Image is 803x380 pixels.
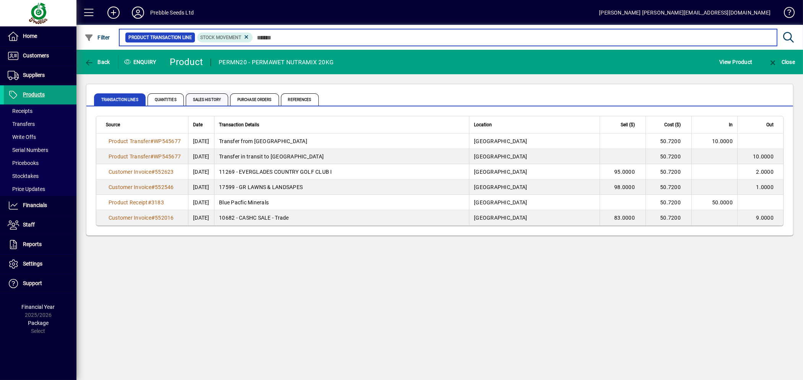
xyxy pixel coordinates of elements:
a: Financials [4,196,76,215]
span: Product Transaction Line [128,34,192,41]
span: Product Receipt [109,199,148,205]
td: 83.0000 [600,210,646,225]
span: 50.0000 [712,199,733,205]
span: Receipts [8,108,32,114]
span: # [151,215,155,221]
span: Date [193,121,203,129]
mat-chip: Product Transaction Type: Stock movement [197,33,253,42]
span: In [729,121,733,129]
span: Product Transfer [109,153,150,160]
span: # [150,138,154,144]
a: Pricebooks [4,157,76,170]
div: [PERSON_NAME] [PERSON_NAME][EMAIL_ADDRESS][DOMAIN_NAME] [599,7,771,19]
span: 10.0000 [753,153,774,160]
span: References [281,93,319,106]
td: [DATE] [188,195,214,210]
span: 552546 [155,184,174,190]
a: Staff [4,215,76,235]
a: Knowledge Base [778,2,793,26]
span: Financial Year [22,304,55,310]
span: Close [768,59,795,65]
span: 9.0000 [756,215,774,221]
td: 50.7200 [646,195,691,210]
span: Price Updates [8,186,45,192]
a: Write Offs [4,130,76,144]
span: 552623 [155,169,174,175]
a: Serial Numbers [4,144,76,157]
a: Price Updates [4,183,76,196]
span: Package [28,320,49,326]
a: Customer Invoice#552546 [106,183,177,191]
td: 98.0000 [600,179,646,195]
a: Stocktakes [4,170,76,183]
span: Purchase Orders [230,93,279,106]
a: Settings [4,254,76,274]
button: Back [83,55,112,69]
span: Suppliers [23,72,45,78]
span: Write Offs [8,134,36,140]
span: Reports [23,241,42,247]
span: 1.0000 [756,184,774,190]
button: Close [766,55,797,69]
span: Staff [23,222,35,228]
span: 10.0000 [712,138,733,144]
div: Prebble Seeds Ltd [150,7,194,19]
a: Customer Invoice#552623 [106,168,177,176]
span: [GEOGRAPHIC_DATA] [474,153,527,160]
span: Customer Invoice [109,184,151,190]
span: Transaction Details [219,121,259,129]
span: Products [23,91,45,98]
span: WP545677 [154,153,181,160]
td: [DATE] [188,134,214,149]
span: Customer Invoice [109,169,151,175]
span: Stocktakes [8,173,39,179]
td: 50.7200 [646,210,691,225]
span: [GEOGRAPHIC_DATA] [474,138,527,144]
span: 2.0000 [756,169,774,175]
span: # [148,199,151,205]
div: Date [193,121,209,129]
span: [GEOGRAPHIC_DATA] [474,199,527,205]
button: Filter [83,31,112,44]
span: # [150,153,154,160]
span: Financials [23,202,47,208]
td: 50.7200 [646,164,691,179]
app-page-header-button: Close enquiry [760,55,803,69]
span: Source [106,121,120,129]
span: Out [766,121,774,129]
td: 50.7200 [646,179,691,195]
div: PERMN20 - PERMAWET NUTRAMIX 20KG [219,56,334,68]
span: Serial Numbers [8,147,48,153]
span: Transfers [8,121,35,127]
span: [GEOGRAPHIC_DATA] [474,184,527,190]
td: 50.7200 [646,149,691,164]
app-page-header-button: Back [76,55,118,69]
span: Transaction Lines [94,93,146,106]
span: Back [84,59,110,65]
span: Sales History [186,93,228,106]
div: Sell ($) [605,121,642,129]
a: Suppliers [4,66,76,85]
td: 95.0000 [600,164,646,179]
span: Product Transfer [109,138,150,144]
div: Cost ($) [651,121,688,129]
span: View Product [719,56,752,68]
span: Sell ($) [621,121,635,129]
span: # [151,184,155,190]
span: Support [23,280,42,286]
button: Profile [126,6,150,20]
span: Location [474,121,492,129]
a: Customers [4,46,76,65]
td: 50.7200 [646,134,691,149]
td: Transfer in transit to [GEOGRAPHIC_DATA] [214,149,469,164]
span: Cost ($) [664,121,681,129]
a: Home [4,27,76,46]
div: Location [474,121,595,129]
a: Receipts [4,104,76,117]
div: Source [106,121,183,129]
span: Stock movement [200,35,241,40]
a: Product Transfer#WP545677 [106,152,183,161]
div: Product [170,56,203,68]
td: [DATE] [188,179,214,195]
span: [GEOGRAPHIC_DATA] [474,169,527,175]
